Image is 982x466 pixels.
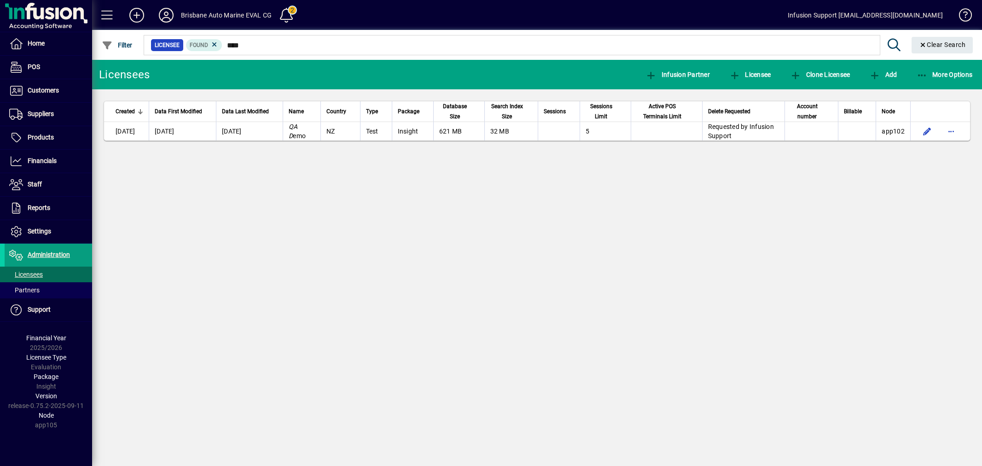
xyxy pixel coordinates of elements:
span: Account number [790,101,825,122]
span: Data First Modified [155,106,202,116]
div: Type [366,106,386,116]
td: NZ [320,122,360,140]
button: Licensee [727,66,773,83]
span: Country [326,106,346,116]
div: Node [882,106,905,116]
span: Customers [28,87,59,94]
div: Brisbane Auto Marine EVAL CG [181,8,272,23]
a: Settings [5,220,92,243]
a: Products [5,126,92,149]
span: Node [39,412,54,419]
div: Licensees [99,67,150,82]
td: 32 MB [484,122,538,140]
a: Partners [5,282,92,298]
span: Created [116,106,135,116]
button: More Options [914,66,975,83]
span: Licensee Type [26,354,66,361]
button: Profile [151,7,181,23]
span: Delete Requested [708,106,750,116]
span: Found [190,42,208,48]
div: Billable [844,106,870,116]
span: Reports [28,204,50,211]
span: Sessions Limit [586,101,616,122]
span: Active POS Terminals Limit [637,101,688,122]
a: Home [5,32,92,55]
button: Edit [920,124,935,139]
span: Filter [102,41,133,49]
a: Customers [5,79,92,102]
button: Infusion Partner [643,66,712,83]
span: Clone Licensee [790,71,850,78]
a: POS [5,56,92,79]
span: POS [28,63,40,70]
span: Settings [28,227,51,235]
span: emo [289,123,306,140]
div: Infusion Support [EMAIL_ADDRESS][DOMAIN_NAME] [788,8,943,23]
span: Administration [28,251,70,258]
span: Infusion Partner [645,71,710,78]
span: Financials [28,157,57,164]
span: Data Last Modified [222,106,269,116]
span: Type [366,106,378,116]
td: [DATE] [104,122,149,140]
button: Clone Licensee [788,66,852,83]
a: Support [5,298,92,321]
span: Package [398,106,419,116]
span: Licensee [155,41,180,50]
span: Support [28,306,51,313]
div: Name [289,106,315,116]
button: Filter [99,37,135,53]
mat-chip: Found Status: Found [186,39,222,51]
td: Test [360,122,392,140]
button: Add [867,66,899,83]
td: 5 [580,122,630,140]
button: Add [122,7,151,23]
span: Staff [28,181,42,188]
span: Suppliers [28,110,54,117]
div: Sessions [544,106,574,116]
a: Financials [5,150,92,173]
a: Reports [5,197,92,220]
div: Active POS Terminals Limit [637,101,697,122]
div: Sessions Limit [586,101,625,122]
span: Search Index Size [490,101,524,122]
td: [DATE] [216,122,283,140]
div: Package [398,106,428,116]
div: Country [326,106,354,116]
span: Financial Year [26,334,66,342]
span: Clear Search [919,41,966,48]
div: Delete Requested [708,106,779,116]
a: Suppliers [5,103,92,126]
span: Billable [844,106,862,116]
td: 621 MB [433,122,484,140]
div: Data First Modified [155,106,210,116]
span: Database Size [439,101,471,122]
em: D [289,132,293,140]
a: Staff [5,173,92,196]
button: Clear [912,37,973,53]
span: Version [35,392,57,400]
span: Sessions [544,106,566,116]
div: Search Index Size [490,101,533,122]
div: Account number [790,101,833,122]
span: Licensee [729,71,771,78]
span: More Options [917,71,973,78]
span: Name [289,106,304,116]
em: QA [289,123,298,130]
a: Licensees [5,267,92,282]
button: More options [944,124,959,139]
td: Requested by Infusion Support [702,122,784,140]
span: Home [28,40,45,47]
span: Products [28,134,54,141]
div: Created [116,106,143,116]
td: [DATE] [149,122,216,140]
a: Knowledge Base [952,2,970,32]
span: Node [882,106,895,116]
span: app102.prod.infusionbusinesssoftware.com [882,128,905,135]
div: Data Last Modified [222,106,277,116]
span: Partners [9,286,40,294]
span: Add [869,71,897,78]
span: Package [34,373,58,380]
span: Licensees [9,271,43,278]
td: Insight [392,122,433,140]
